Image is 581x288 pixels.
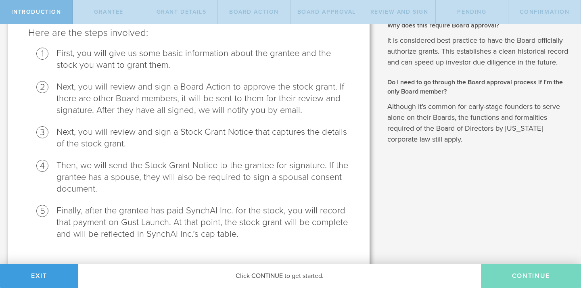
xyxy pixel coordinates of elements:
span: Grant Details [157,8,207,15]
span: Confirmation [520,8,570,15]
li: Next, you will review and sign a Board Action to approve the stock grant. If there are other Boar... [56,81,349,116]
li: Finally, after the grantee has paid SynchAI Inc. for the stock, you will record that payment on G... [56,205,349,240]
p: It is considered best practice to have the Board officially authorize grants. This establishes a ... [387,35,569,68]
span: Grantee [94,8,123,15]
li: First, you will give us some basic information about the grantee and the stock you want to grant ... [56,48,349,71]
span: Board Action [229,8,279,15]
li: Next, you will review and sign a Stock Grant Notice that captures the details of the stock grant. [56,126,349,150]
span: Board Approval [297,8,356,15]
li: Then, we will send the Stock Grant Notice to the grantee for signature. If the grantee has a spou... [56,160,349,195]
iframe: Chat Widget [541,225,581,264]
h2: Why does this require Board approval? [387,21,569,30]
span: Review and Sign [370,8,428,15]
p: Here are the steps involved: [28,27,349,40]
button: Continue [481,264,581,288]
span: Pending [457,8,486,15]
span: Introduction [11,8,61,15]
div: Click CONTINUE to get started. [78,264,481,288]
h2: Do I need to go through the Board approval process if I’m the only Board member? [387,78,569,96]
p: Although it’s common for early-stage founders to serve alone on their Boards, the functions and f... [387,101,569,145]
